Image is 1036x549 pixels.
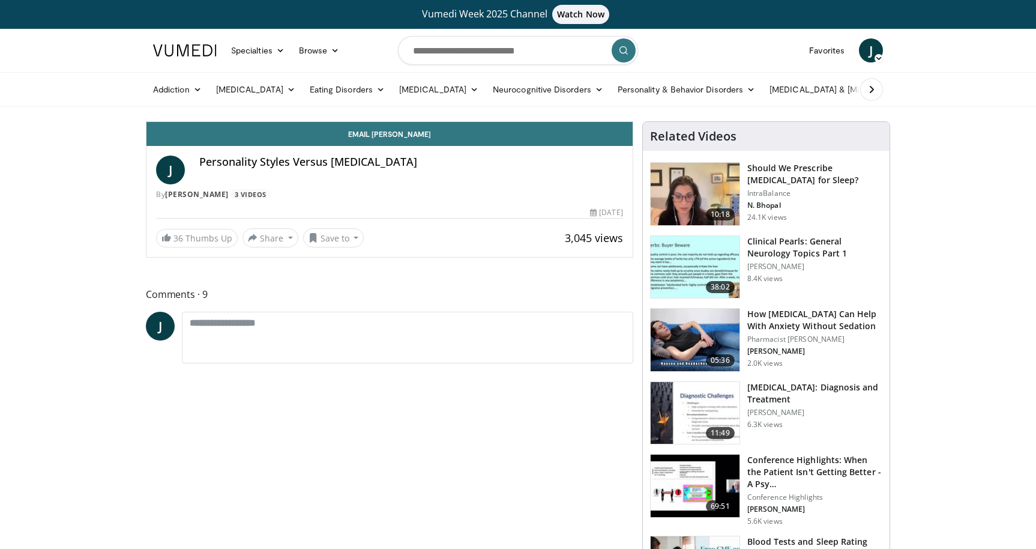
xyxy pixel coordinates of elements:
p: 24.1K views [747,213,787,222]
a: 38:02 Clinical Pearls: General Neurology Topics Part 1 [PERSON_NAME] 8.4K views [650,235,882,299]
p: N. Bhopal [747,201,882,210]
p: Pharmacist [PERSON_NAME] [747,335,882,344]
span: 69:51 [706,500,735,512]
p: [PERSON_NAME] [747,505,882,514]
a: 36 Thumbs Up [156,229,238,247]
a: 11:49 [MEDICAL_DATA]: Diagnosis and Treatment [PERSON_NAME] 6.3K views [650,381,882,445]
img: 6e0bc43b-d42b-409a-85fd-0f454729f2ca.150x105_q85_crop-smart_upscale.jpg [651,382,739,444]
p: 5.6K views [747,517,783,526]
a: J [146,312,175,341]
h4: Personality Styles Versus [MEDICAL_DATA] [199,156,623,169]
a: [MEDICAL_DATA] [209,77,303,102]
p: IntraBalance [747,189,882,198]
a: Neurocognitive Disorders [486,77,610,102]
a: Specialties [224,38,292,62]
div: [DATE] [590,207,622,218]
h3: How [MEDICAL_DATA] Can Help With Anxiety Without Sedation [747,308,882,332]
span: 10:18 [706,208,735,220]
span: 05:36 [706,354,735,366]
p: 6.3K views [747,420,783,429]
span: 36 [173,232,183,244]
span: Watch Now [552,5,609,24]
a: 69:51 Conference Highlights: When the Patient Isn't Getting Better - A Psy… Conference Highlights... [650,454,882,526]
img: 7bfe4765-2bdb-4a7e-8d24-83e30517bd33.150x105_q85_crop-smart_upscale.jpg [651,309,739,371]
a: J [156,156,185,184]
a: Eating Disorders [303,77,392,102]
span: 38:02 [706,281,735,293]
a: 05:36 How [MEDICAL_DATA] Can Help With Anxiety Without Sedation Pharmacist [PERSON_NAME] [PERSON_... [650,308,882,372]
a: [PERSON_NAME] [165,189,229,199]
a: 3 Videos [230,189,270,199]
p: [PERSON_NAME] [747,408,882,417]
h3: Clinical Pearls: General Neurology Topics Part 1 [747,235,882,259]
a: [MEDICAL_DATA] & [MEDICAL_DATA] [762,77,934,102]
span: 11:49 [706,427,735,439]
img: 91ec4e47-6cc3-4d45-a77d-be3eb23d61cb.150x105_q85_crop-smart_upscale.jpg [651,236,739,299]
p: [PERSON_NAME] [747,347,882,356]
a: [MEDICAL_DATA] [392,77,486,102]
p: 8.4K views [747,274,783,284]
input: Search topics, interventions [398,36,638,65]
img: f7087805-6d6d-4f4e-b7c8-917543aa9d8d.150x105_q85_crop-smart_upscale.jpg [651,163,739,225]
h3: Conference Highlights: When the Patient Isn't Getting Better - A Psy… [747,454,882,490]
a: Vumedi Week 2025 ChannelWatch Now [155,5,881,24]
div: By [156,189,623,200]
img: VuMedi Logo [153,44,217,56]
span: Comments 9 [146,287,633,302]
button: Share [242,228,298,247]
h4: Related Videos [650,129,736,144]
button: Save to [303,228,364,247]
a: Browse [292,38,347,62]
img: 4362ec9e-0993-4580-bfd4-8e18d57e1d49.150x105_q85_crop-smart_upscale.jpg [651,455,739,517]
a: Favorites [802,38,852,62]
p: Conference Highlights [747,493,882,502]
a: Email [PERSON_NAME] [146,122,633,146]
p: 2.0K views [747,359,783,368]
p: [PERSON_NAME] [747,262,882,271]
h3: Should We Prescribe [MEDICAL_DATA] for Sleep? [747,162,882,186]
a: 10:18 Should We Prescribe [MEDICAL_DATA] for Sleep? IntraBalance N. Bhopal 24.1K views [650,162,882,226]
a: J [859,38,883,62]
a: Personality & Behavior Disorders [610,77,762,102]
h3: [MEDICAL_DATA]: Diagnosis and Treatment [747,381,882,405]
a: Addiction [146,77,209,102]
span: 3,045 views [565,231,623,245]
